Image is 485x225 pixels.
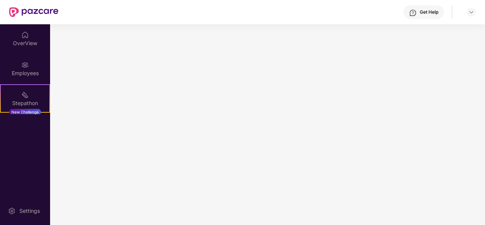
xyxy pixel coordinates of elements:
[1,99,49,107] div: Stepathon
[9,7,58,17] img: New Pazcare Logo
[17,207,42,215] div: Settings
[468,9,474,15] img: svg+xml;base64,PHN2ZyBpZD0iRHJvcGRvd24tMzJ4MzIiIHhtbG5zPSJodHRwOi8vd3d3LnczLm9yZy8yMDAwL3N2ZyIgd2...
[21,91,29,99] img: svg+xml;base64,PHN2ZyB4bWxucz0iaHR0cDovL3d3dy53My5vcmcvMjAwMC9zdmciIHdpZHRoPSIyMSIgaGVpZ2h0PSIyMC...
[21,61,29,69] img: svg+xml;base64,PHN2ZyBpZD0iRW1wbG95ZWVzIiB4bWxucz0iaHR0cDovL3d3dy53My5vcmcvMjAwMC9zdmciIHdpZHRoPS...
[9,109,41,115] div: New Challenge
[409,9,417,17] img: svg+xml;base64,PHN2ZyBpZD0iSGVscC0zMngzMiIgeG1sbnM9Imh0dHA6Ly93d3cudzMub3JnLzIwMDAvc3ZnIiB3aWR0aD...
[8,207,16,215] img: svg+xml;base64,PHN2ZyBpZD0iU2V0dGluZy0yMHgyMCIgeG1sbnM9Imh0dHA6Ly93d3cudzMub3JnLzIwMDAvc3ZnIiB3aW...
[420,9,438,15] div: Get Help
[21,31,29,39] img: svg+xml;base64,PHN2ZyBpZD0iSG9tZSIgeG1sbnM9Imh0dHA6Ly93d3cudzMub3JnLzIwMDAvc3ZnIiB3aWR0aD0iMjAiIG...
